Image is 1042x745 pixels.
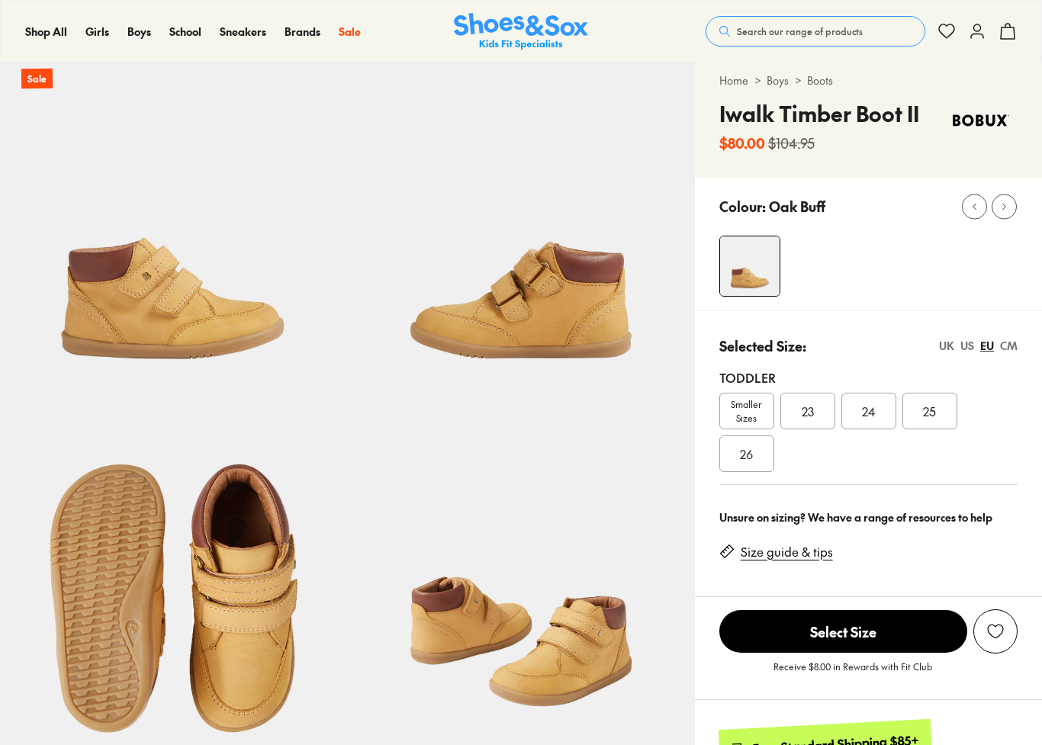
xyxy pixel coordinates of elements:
[973,609,1018,653] button: Add to Wishlist
[740,445,753,463] span: 26
[944,98,1018,143] img: Vendor logo
[719,133,765,153] b: $80.00
[719,509,1018,525] div: Unsure on sizing? We have a range of resources to help
[719,368,1018,387] div: Toddler
[802,402,814,420] span: 23
[862,402,876,420] span: 24
[719,72,748,88] a: Home
[85,24,109,40] a: Girls
[127,24,151,39] span: Boys
[285,24,320,39] span: Brands
[706,16,925,47] button: Search our range of products
[454,13,588,50] a: Shoes & Sox
[767,72,789,88] a: Boys
[25,24,67,39] span: Shop All
[980,338,994,354] div: EU
[719,609,967,653] button: Select Size
[768,133,815,153] s: $104.95
[339,24,361,39] span: Sale
[339,24,361,40] a: Sale
[719,336,806,356] p: Selected Size:
[807,72,833,88] a: Boots
[347,56,694,403] img: 5-533687_1
[939,338,954,354] div: UK
[769,196,825,217] p: Oak Buff
[127,24,151,40] a: Boys
[720,397,773,425] span: Smaller Sizes
[285,24,320,40] a: Brands
[220,24,266,40] a: Sneakers
[719,196,766,217] p: Colour:
[737,24,863,38] span: Search our range of products
[454,13,588,50] img: SNS_Logo_Responsive.svg
[169,24,201,39] span: School
[21,69,53,89] p: Sale
[719,98,919,130] h4: Iwalk Timber Boot II
[85,24,109,39] span: Girls
[25,24,67,40] a: Shop All
[960,338,974,354] div: US
[1000,338,1018,354] div: CM
[720,236,780,296] img: 4-533686_1
[741,544,833,560] a: Size guide & tips
[923,402,936,420] span: 25
[169,24,201,40] a: School
[773,660,932,687] p: Receive $8.00 in Rewards with Fit Club
[719,610,967,653] span: Select Size
[719,72,1018,88] div: > >
[220,24,266,39] span: Sneakers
